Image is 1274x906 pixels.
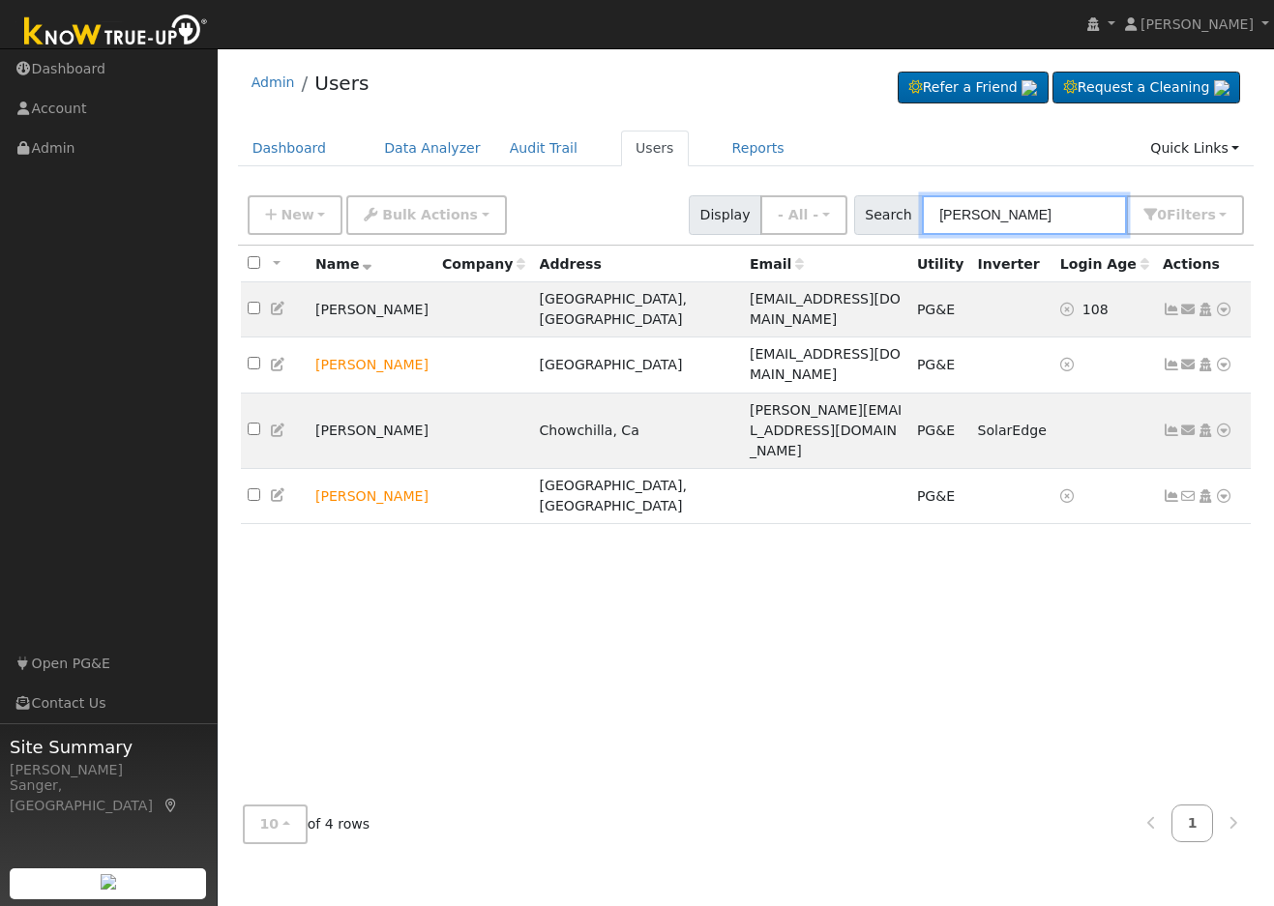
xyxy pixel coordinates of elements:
button: New [248,195,343,235]
img: retrieve [1022,80,1037,96]
td: [GEOGRAPHIC_DATA] [532,337,742,393]
a: Show Graph [1163,357,1180,372]
a: Users [621,131,689,166]
a: Other actions [1215,421,1232,441]
span: SolarEdge [977,423,1046,438]
button: 10 [243,804,308,844]
a: Reports [718,131,799,166]
button: - All - [760,195,847,235]
td: [PERSON_NAME] [309,393,435,468]
a: Other actions [1215,355,1232,375]
td: [GEOGRAPHIC_DATA], [GEOGRAPHIC_DATA] [532,469,742,524]
span: [EMAIL_ADDRESS][DOMAIN_NAME] [750,346,901,382]
a: No login access [1060,302,1082,317]
a: Show Graph [1163,302,1180,317]
div: Sanger, [GEOGRAPHIC_DATA] [10,775,207,816]
div: Address [540,254,736,275]
a: Edit User [270,357,287,372]
span: Search [854,195,923,235]
span: PG&E [917,488,955,504]
a: Edit User [270,423,287,438]
a: Refer a Friend [898,72,1049,104]
span: Company name [442,256,525,272]
a: Other actions [1215,486,1232,507]
img: Know True-Up [15,11,218,54]
td: [GEOGRAPHIC_DATA], [GEOGRAPHIC_DATA] [532,282,742,337]
i: No email address [1180,489,1198,503]
span: New [281,207,313,222]
a: robertandalyce@hotmail.com [1180,421,1198,441]
span: [PERSON_NAME][EMAIL_ADDRESS][DOMAIN_NAME] [750,402,902,458]
td: [PERSON_NAME] [309,282,435,337]
span: 05/30/2025 6:31:20 AM [1082,302,1109,317]
span: of 4 rows [243,804,370,844]
input: Search [922,195,1127,235]
a: 1 [1171,804,1214,842]
span: [PERSON_NAME] [1141,16,1254,32]
a: Login As [1197,302,1214,317]
a: Edit User [270,487,287,503]
a: No login access [1060,488,1078,504]
a: Login As [1197,423,1214,438]
a: Dashboard [238,131,341,166]
a: Edit User [270,301,287,316]
span: 10 [260,816,280,832]
a: Users [314,72,369,95]
a: Show Graph [1163,488,1180,504]
img: retrieve [1214,80,1230,96]
a: Audit Trail [495,131,592,166]
div: Actions [1163,254,1244,275]
td: Lead [309,337,435,393]
span: Email [750,256,804,272]
span: Filter [1167,207,1216,222]
a: Login As [1197,488,1214,504]
div: [PERSON_NAME] [10,760,207,780]
span: Days since last login [1060,256,1149,272]
a: Quick Links [1136,131,1254,166]
a: Map [163,798,180,813]
a: Show Graph [1163,423,1180,438]
span: Bulk Actions [382,207,478,222]
button: Bulk Actions [346,195,506,235]
a: Request a Cleaning [1052,72,1240,104]
button: 0Filters [1126,195,1244,235]
span: s [1207,207,1215,222]
td: Lead [309,469,435,524]
a: Data Analyzer [370,131,495,166]
a: Admin [252,74,295,90]
span: PG&E [917,357,955,372]
span: Site Summary [10,734,207,760]
td: Chowchilla, Ca [532,393,742,468]
img: retrieve [101,874,116,890]
div: Inverter [977,254,1046,275]
span: Display [689,195,761,235]
span: [EMAIL_ADDRESS][DOMAIN_NAME] [750,291,901,327]
div: Utility [917,254,964,275]
a: Other actions [1215,300,1232,320]
a: robhernandez559@gmail.com [1180,355,1198,375]
a: rh1285@gmail.com [1180,300,1198,320]
span: PG&E [917,423,955,438]
span: PG&E [917,302,955,317]
span: Name [315,256,372,272]
a: Login As [1197,357,1214,372]
a: No login access [1060,357,1078,372]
